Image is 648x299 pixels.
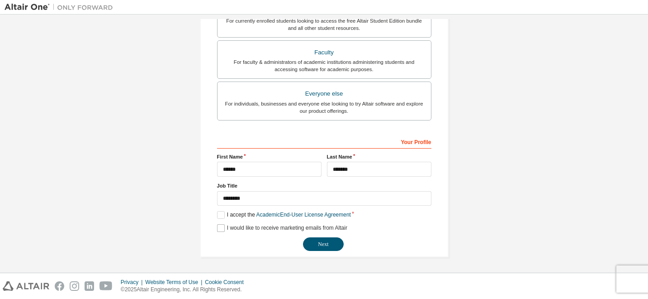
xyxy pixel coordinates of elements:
[223,100,426,115] div: For individuals, businesses and everyone else looking to try Altair software and explore our prod...
[70,281,79,291] img: instagram.svg
[217,153,322,160] label: First Name
[121,286,249,294] p: © 2025 Altair Engineering, Inc. All Rights Reserved.
[327,153,431,160] label: Last Name
[223,87,426,100] div: Everyone else
[5,3,118,12] img: Altair One
[121,279,145,286] div: Privacy
[217,134,431,149] div: Your Profile
[217,211,351,219] label: I accept the
[223,58,426,73] div: For faculty & administrators of academic institutions administering students and accessing softwa...
[256,212,351,218] a: Academic End-User License Agreement
[205,279,249,286] div: Cookie Consent
[303,237,344,251] button: Next
[85,281,94,291] img: linkedin.svg
[3,281,49,291] img: altair_logo.svg
[55,281,64,291] img: facebook.svg
[223,17,426,32] div: For currently enrolled students looking to access the free Altair Student Edition bundle and all ...
[145,279,205,286] div: Website Terms of Use
[217,182,431,189] label: Job Title
[217,224,347,232] label: I would like to receive marketing emails from Altair
[99,281,113,291] img: youtube.svg
[223,46,426,59] div: Faculty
